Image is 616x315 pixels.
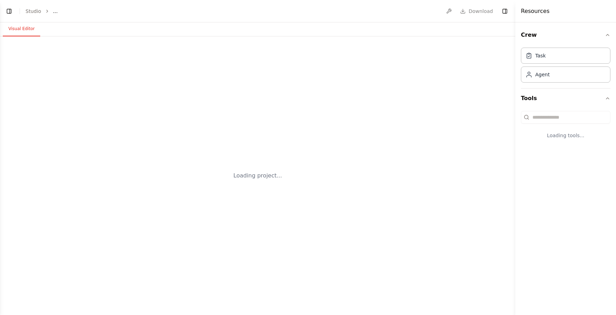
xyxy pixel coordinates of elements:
div: Loading tools... [521,126,610,145]
button: Show left sidebar [4,6,14,16]
div: Tools [521,108,610,150]
div: Crew [521,45,610,88]
div: Agent [535,71,550,78]
div: Loading project... [234,171,282,180]
button: Tools [521,89,610,108]
div: Task [535,52,546,59]
button: Crew [521,25,610,45]
button: Hide right sidebar [500,6,510,16]
span: ... [53,8,58,15]
h4: Resources [521,7,550,15]
button: Visual Editor [3,22,40,36]
a: Studio [26,8,41,14]
nav: breadcrumb [26,8,58,15]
